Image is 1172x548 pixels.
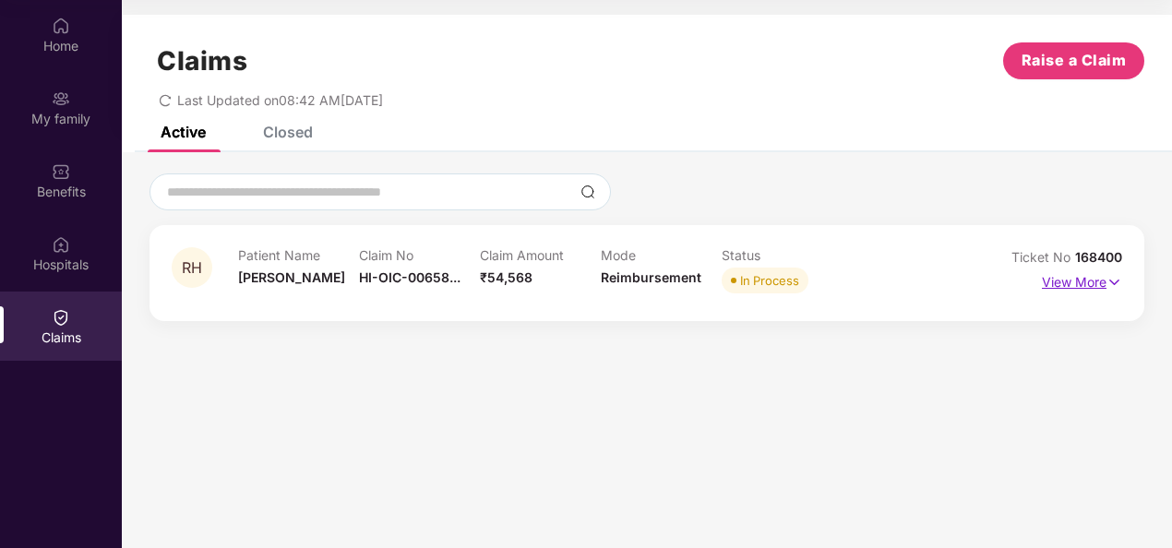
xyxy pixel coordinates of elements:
[480,247,601,263] p: Claim Amount
[52,17,70,35] img: svg+xml;base64,PHN2ZyBpZD0iSG9tZSIgeG1sbnM9Imh0dHA6Ly93d3cudzMub3JnLzIwMDAvc3ZnIiB3aWR0aD0iMjAiIG...
[52,162,70,181] img: svg+xml;base64,PHN2ZyBpZD0iQmVuZWZpdHMiIHhtbG5zPSJodHRwOi8vd3d3LnczLm9yZy8yMDAwL3N2ZyIgd2lkdGg9Ij...
[177,92,383,108] span: Last Updated on 08:42 AM[DATE]
[1075,249,1122,265] span: 168400
[580,185,595,199] img: svg+xml;base64,PHN2ZyBpZD0iU2VhcmNoLTMyeDMyIiB4bWxucz0iaHR0cDovL3d3dy53My5vcmcvMjAwMC9zdmciIHdpZH...
[359,269,460,285] span: HI-OIC-00658...
[740,271,799,290] div: In Process
[52,308,70,327] img: svg+xml;base64,PHN2ZyBpZD0iQ2xhaW0iIHhtbG5zPSJodHRwOi8vd3d3LnczLm9yZy8yMDAwL3N2ZyIgd2lkdGg9IjIwIi...
[52,89,70,108] img: svg+xml;base64,PHN2ZyB3aWR0aD0iMjAiIGhlaWdodD0iMjAiIHZpZXdCb3g9IjAgMCAyMCAyMCIgZmlsbD0ibm9uZSIgeG...
[1042,268,1122,292] p: View More
[161,123,206,141] div: Active
[601,247,722,263] p: Mode
[263,123,313,141] div: Closed
[52,235,70,254] img: svg+xml;base64,PHN2ZyBpZD0iSG9zcGl0YWxzIiB4bWxucz0iaHR0cDovL3d3dy53My5vcmcvMjAwMC9zdmciIHdpZHRoPS...
[601,269,701,285] span: Reimbursement
[238,247,359,263] p: Patient Name
[238,269,345,285] span: [PERSON_NAME]
[480,269,532,285] span: ₹54,568
[157,45,247,77] h1: Claims
[159,92,172,108] span: redo
[1003,42,1144,79] button: Raise a Claim
[722,247,843,263] p: Status
[1106,272,1122,292] img: svg+xml;base64,PHN2ZyB4bWxucz0iaHR0cDovL3d3dy53My5vcmcvMjAwMC9zdmciIHdpZHRoPSIxNyIgaGVpZ2h0PSIxNy...
[1011,249,1075,265] span: Ticket No
[359,247,480,263] p: Claim No
[1022,49,1127,72] span: Raise a Claim
[182,260,202,276] span: RH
